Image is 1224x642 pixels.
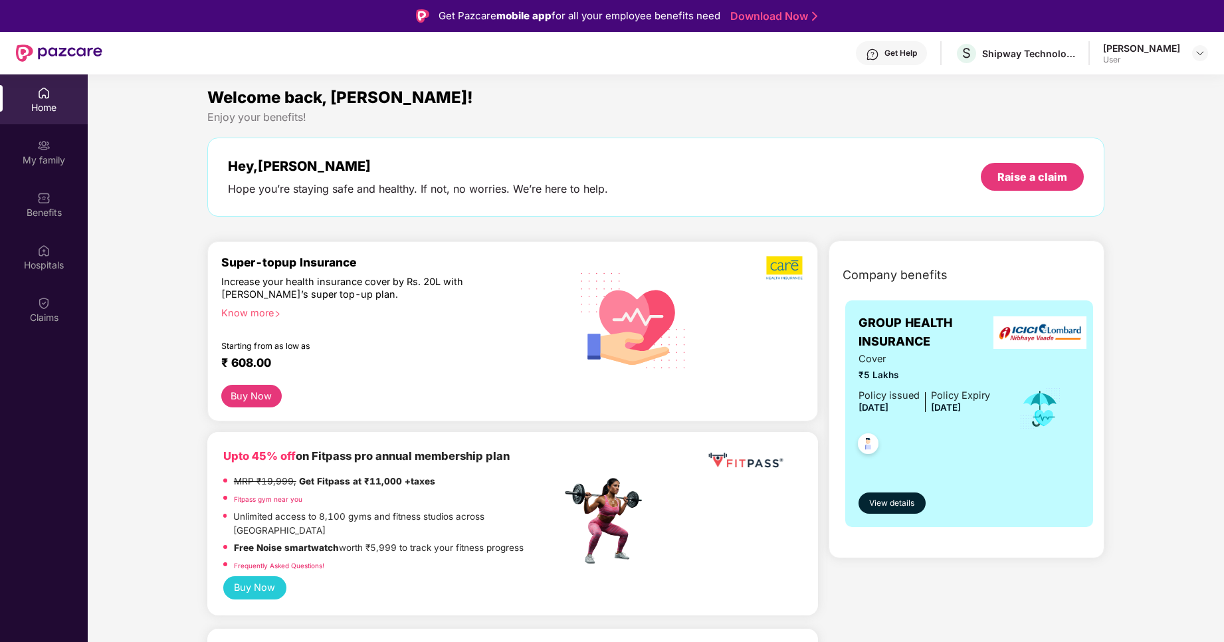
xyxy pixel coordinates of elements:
[859,352,990,367] span: Cover
[931,402,961,413] span: [DATE]
[884,48,917,58] div: Get Help
[1019,387,1062,431] img: icon
[852,429,884,462] img: svg+xml;base64,PHN2ZyB4bWxucz0iaHR0cDovL3d3dy53My5vcmcvMjAwMC9zdmciIHdpZHRoPSI0OC45NDMiIGhlaWdodD...
[812,9,817,23] img: Stroke
[221,255,561,269] div: Super-topup Insurance
[234,562,324,570] a: Frequently Asked Questions!
[221,341,505,350] div: Starting from as low as
[866,48,879,61] img: svg+xml;base64,PHN2ZyBpZD0iSGVscC0zMngzMiIgeG1sbnM9Imh0dHA6Ly93d3cudzMub3JnLzIwMDAvc3ZnIiB3aWR0aD...
[221,356,548,372] div: ₹ 608.00
[706,448,785,473] img: fppp.png
[233,510,560,538] p: Unlimited access to 8,100 gyms and fitness studios across [GEOGRAPHIC_DATA]
[859,368,990,382] span: ₹5 Lakhs
[234,476,296,486] del: MRP ₹19,999,
[962,45,971,61] span: S
[221,275,504,300] div: Increase your health insurance cover by Rs. 20L with [PERSON_NAME]’s super top-up plan.
[234,541,524,555] p: worth ₹5,999 to track your fitness progress
[766,255,804,280] img: b5dec4f62d2307b9de63beb79f102df3.png
[234,495,302,503] a: Fitpass gym near you
[869,497,914,510] span: View details
[561,475,654,568] img: fpp.png
[1103,42,1180,54] div: [PERSON_NAME]
[439,8,720,24] div: Get Pazcare for all your employee benefits need
[843,266,948,284] span: Company benefits
[496,9,552,22] strong: mobile app
[223,449,510,463] b: on Fitpass pro annual membership plan
[228,158,608,174] div: Hey, [PERSON_NAME]
[416,9,429,23] img: Logo
[228,182,608,196] div: Hope you’re staying safe and healthy. If not, no worries. We’re here to help.
[570,255,697,384] img: svg+xml;base64,PHN2ZyB4bWxucz0iaHR0cDovL3d3dy53My5vcmcvMjAwMC9zdmciIHhtbG5zOnhsaW5rPSJodHRwOi8vd3...
[37,191,51,205] img: svg+xml;base64,PHN2ZyBpZD0iQmVuZWZpdHMiIHhtbG5zPSJodHRwOi8vd3d3LnczLm9yZy8yMDAwL3N2ZyIgd2lkdGg9Ij...
[274,310,281,318] span: right
[221,385,282,407] button: Buy Now
[37,86,51,100] img: svg+xml;base64,PHN2ZyBpZD0iSG9tZSIgeG1sbnM9Imh0dHA6Ly93d3cudzMub3JnLzIwMDAvc3ZnIiB3aWR0aD0iMjAiIG...
[931,388,990,403] div: Policy Expiry
[997,169,1067,184] div: Raise a claim
[207,88,473,107] span: Welcome back, [PERSON_NAME]!
[223,449,296,463] b: Upto 45% off
[982,47,1075,60] div: Shipway Technology Pvt. Ltd
[207,110,1104,124] div: Enjoy your benefits!
[1195,48,1205,58] img: svg+xml;base64,PHN2ZyBpZD0iRHJvcGRvd24tMzJ4MzIiIHhtbG5zPSJodHRwOi8vd3d3LnczLm9yZy8yMDAwL3N2ZyIgd2...
[859,388,920,403] div: Policy issued
[859,402,888,413] span: [DATE]
[16,45,102,62] img: New Pazcare Logo
[730,9,813,23] a: Download Now
[223,576,286,600] button: Buy Now
[221,306,554,316] div: Know more
[37,244,51,257] img: svg+xml;base64,PHN2ZyBpZD0iSG9zcGl0YWxzIiB4bWxucz0iaHR0cDovL3d3dy53My5vcmcvMjAwMC9zdmciIHdpZHRoPS...
[299,476,435,486] strong: Get Fitpass at ₹11,000 +taxes
[1103,54,1180,65] div: User
[37,296,51,310] img: svg+xml;base64,PHN2ZyBpZD0iQ2xhaW0iIHhtbG5zPSJodHRwOi8vd3d3LnczLm9yZy8yMDAwL3N2ZyIgd2lkdGg9IjIwIi...
[859,492,926,514] button: View details
[37,139,51,152] img: svg+xml;base64,PHN2ZyB3aWR0aD0iMjAiIGhlaWdodD0iMjAiIHZpZXdCb3g9IjAgMCAyMCAyMCIgZmlsbD0ibm9uZSIgeG...
[859,314,1001,352] span: GROUP HEALTH INSURANCE
[993,316,1086,349] img: insurerLogo
[234,542,339,553] strong: Free Noise smartwatch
